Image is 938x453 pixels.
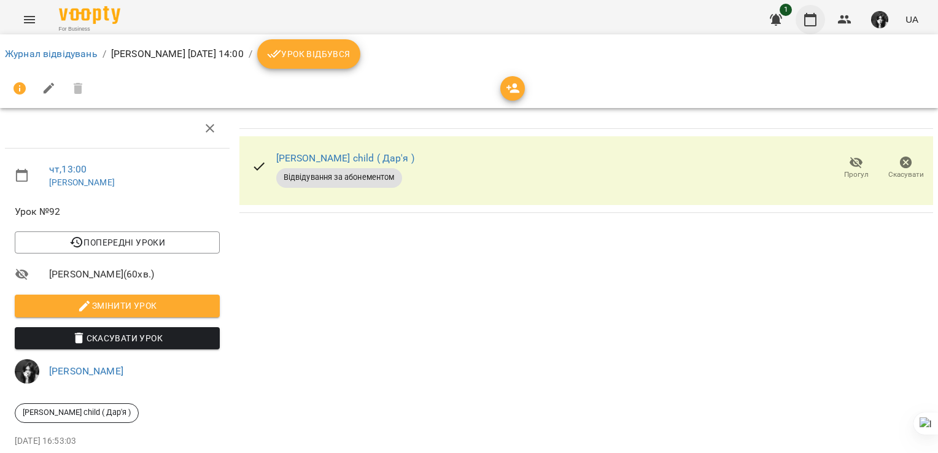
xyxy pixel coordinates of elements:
[15,327,220,349] button: Скасувати Урок
[888,169,924,180] span: Скасувати
[871,11,888,28] img: 44b315c2e714f1ab592a079ef2b679bb.jpg
[49,163,87,175] a: чт , 13:00
[15,295,220,317] button: Змінити урок
[49,177,115,187] a: [PERSON_NAME]
[5,48,98,60] a: Журнал відвідувань
[5,39,933,69] nav: breadcrumb
[15,231,220,254] button: Попередні уроки
[15,407,138,418] span: [PERSON_NAME] child ( Дар'я )
[111,47,244,61] p: [PERSON_NAME] [DATE] 14:00
[901,8,923,31] button: UA
[844,169,869,180] span: Прогул
[276,172,402,183] span: Відвідування за абонементом
[25,331,210,346] span: Скасувати Урок
[15,403,139,423] div: [PERSON_NAME] child ( Дар'я )
[49,365,123,377] a: [PERSON_NAME]
[59,25,120,33] span: For Business
[905,13,918,26] span: UA
[25,235,210,250] span: Попередні уроки
[249,47,252,61] li: /
[103,47,106,61] li: /
[49,267,220,282] span: [PERSON_NAME] ( 60 хв. )
[15,435,220,447] p: [DATE] 16:53:03
[257,39,360,69] button: Урок відбувся
[881,151,931,185] button: Скасувати
[15,359,39,384] img: 44b315c2e714f1ab592a079ef2b679bb.jpg
[59,6,120,24] img: Voopty Logo
[25,298,210,313] span: Змінити урок
[267,47,351,61] span: Урок відбувся
[831,151,881,185] button: Прогул
[780,4,792,16] span: 1
[15,204,220,219] span: Урок №92
[15,5,44,34] button: Menu
[276,152,414,164] a: [PERSON_NAME] child ( Дар'я )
